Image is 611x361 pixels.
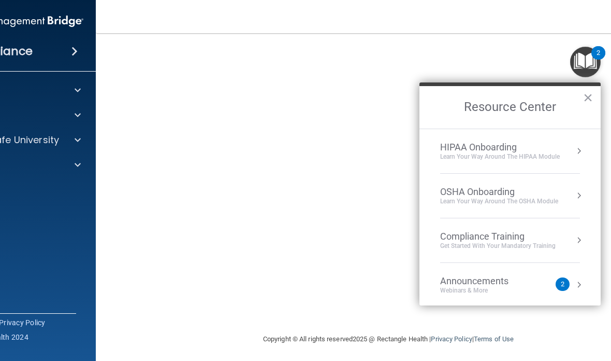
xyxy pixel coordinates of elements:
[419,82,601,306] div: Resource Center
[431,335,472,343] a: Privacy Policy
[597,53,600,66] div: 2
[440,231,556,242] div: Compliance Training
[199,323,577,356] div: Copyright © All rights reserved 2025 @ Rectangle Health | |
[440,186,558,198] div: OSHA Onboarding
[440,242,556,251] div: Get Started with your mandatory training
[474,335,514,343] a: Terms of Use
[440,142,560,153] div: HIPAA Onboarding
[419,86,601,129] h2: Resource Center
[440,286,529,295] div: Webinars & More
[440,197,558,206] div: Learn your way around the OSHA module
[583,89,593,106] button: Close
[570,47,601,77] button: Open Resource Center, 2 new notifications
[440,152,560,161] div: Learn Your Way around the HIPAA module
[440,275,529,287] div: Announcements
